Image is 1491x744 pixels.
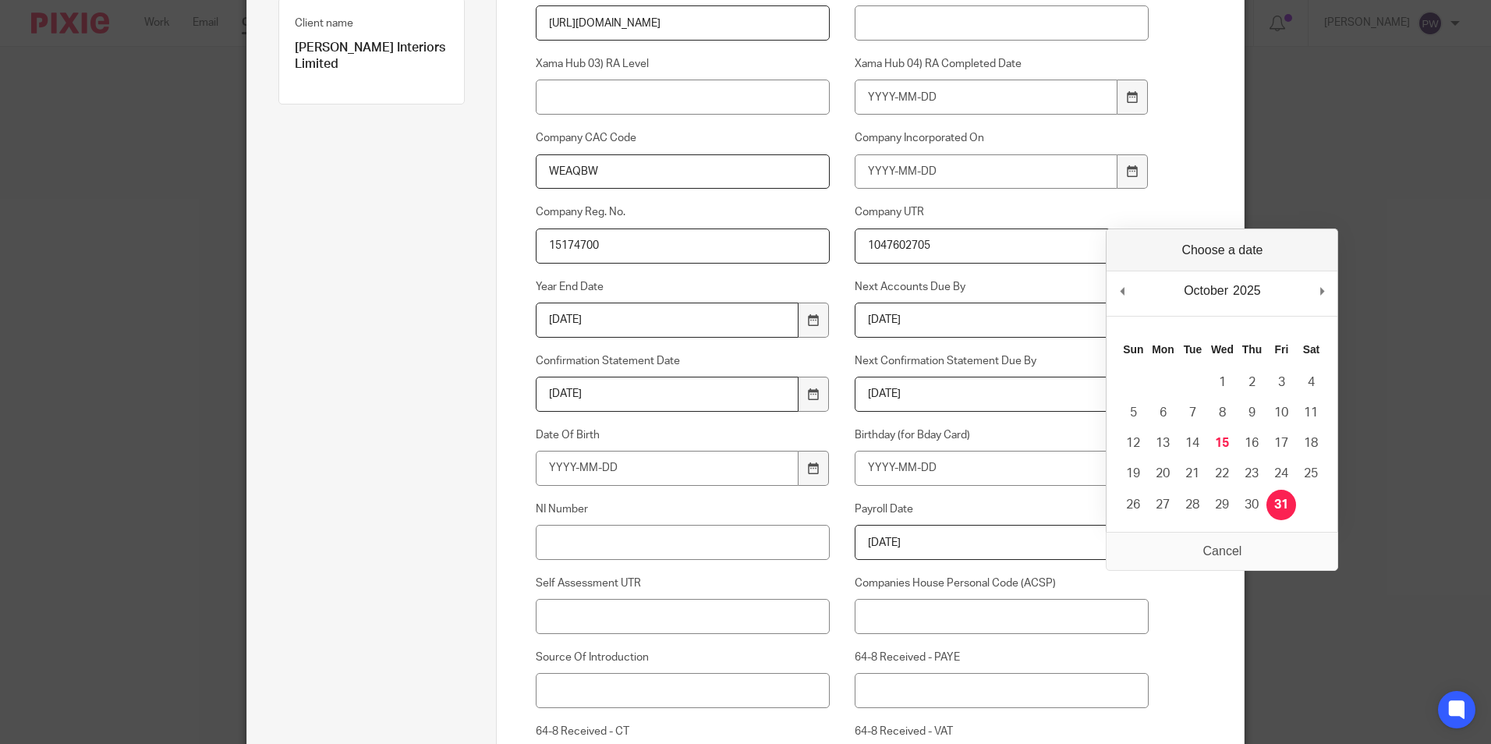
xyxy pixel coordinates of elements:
[855,724,1149,739] label: 64-8 Received - VAT
[855,303,1118,338] input: YYYY-MM-DD
[1296,367,1326,398] button: 4
[1184,343,1202,356] abbr: Tuesday
[1207,367,1237,398] button: 1
[536,353,830,369] label: Confirmation Statement Date
[1123,343,1143,356] abbr: Sunday
[855,525,1118,560] input: Use the arrow keys to pick a date
[1178,490,1207,520] button: 28
[536,501,830,517] label: NI Number
[1148,398,1178,428] button: 6
[536,576,830,591] label: Self Assessment UTR
[536,377,799,412] input: YYYY-MM-DD
[1303,343,1320,356] abbr: Saturday
[1118,428,1148,459] button: 12
[1148,428,1178,459] button: 13
[855,154,1118,190] input: YYYY-MM-DD
[1207,459,1237,489] button: 22
[1118,459,1148,489] button: 19
[855,650,1149,665] label: 64-8 Received - PAYE
[1266,459,1296,489] button: 24
[536,427,830,443] label: Date Of Birth
[1207,398,1237,428] button: 8
[1118,490,1148,520] button: 26
[536,204,830,220] label: Company Reg. No.
[1231,279,1263,303] div: 2025
[1266,428,1296,459] button: 17
[855,427,1149,443] label: Birthday (for Bday Card)
[1237,490,1266,520] button: 30
[1266,367,1296,398] button: 3
[1148,490,1178,520] button: 27
[855,56,1149,72] label: Xama Hub 04) RA Completed Date
[855,576,1149,591] label: Companies House Personal Code (ACSP)
[1266,490,1296,520] button: 31
[855,204,1149,220] label: Company UTR
[1296,428,1326,459] button: 18
[1237,367,1266,398] button: 2
[1178,428,1207,459] button: 14
[855,279,1149,295] label: Next Accounts Due By
[1296,459,1326,489] button: 25
[1275,343,1289,356] abbr: Friday
[1207,428,1237,459] button: 15
[536,724,830,739] label: 64-8 Received - CT
[1266,398,1296,428] button: 10
[1314,279,1330,303] button: Next Month
[1114,279,1130,303] button: Previous Month
[536,130,830,146] label: Company CAC Code
[855,130,1149,146] label: Company Incorporated On
[855,501,1149,517] label: Payroll Date
[1237,398,1266,428] button: 9
[536,451,799,486] input: YYYY-MM-DD
[855,80,1118,115] input: YYYY-MM-DD
[1207,490,1237,520] button: 29
[1148,459,1178,489] button: 20
[855,377,1118,412] input: YYYY-MM-DD
[295,40,448,73] p: [PERSON_NAME] Interiors Limited
[1242,343,1262,356] abbr: Thursday
[1296,398,1326,428] button: 11
[1118,398,1148,428] button: 5
[1211,343,1234,356] abbr: Wednesday
[1181,279,1231,303] div: October
[1237,428,1266,459] button: 16
[855,451,1118,486] input: YYYY-MM-DD
[295,16,353,31] label: Client name
[1237,459,1266,489] button: 23
[536,303,799,338] input: YYYY-MM-DD
[855,353,1149,369] label: Next Confirmation Statement Due By
[1152,343,1174,356] abbr: Monday
[1178,459,1207,489] button: 21
[536,56,830,72] label: Xama Hub 03) RA Level
[536,650,830,665] label: Source Of Introduction
[536,279,830,295] label: Year End Date
[1178,398,1207,428] button: 7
